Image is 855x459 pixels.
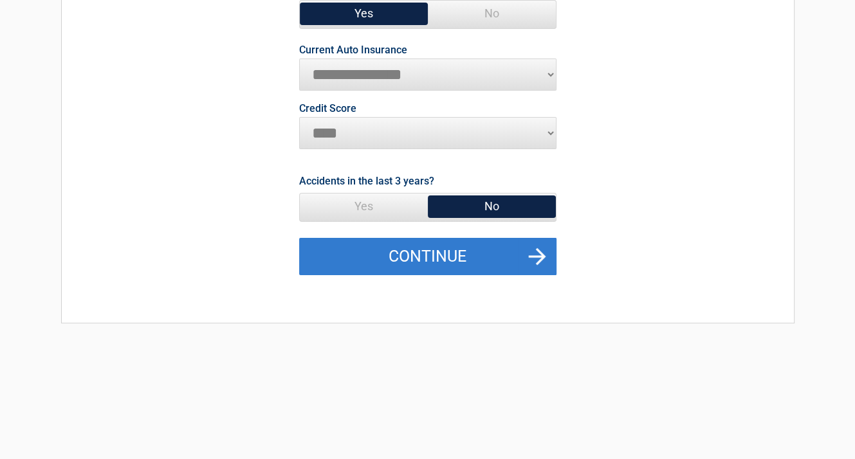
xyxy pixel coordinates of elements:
span: Yes [300,1,428,26]
span: No [428,1,556,26]
span: Yes [300,194,428,219]
button: Continue [299,238,556,275]
label: Accidents in the last 3 years? [299,172,434,190]
span: No [428,194,556,219]
label: Credit Score [299,104,356,114]
label: Current Auto Insurance [299,45,407,55]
